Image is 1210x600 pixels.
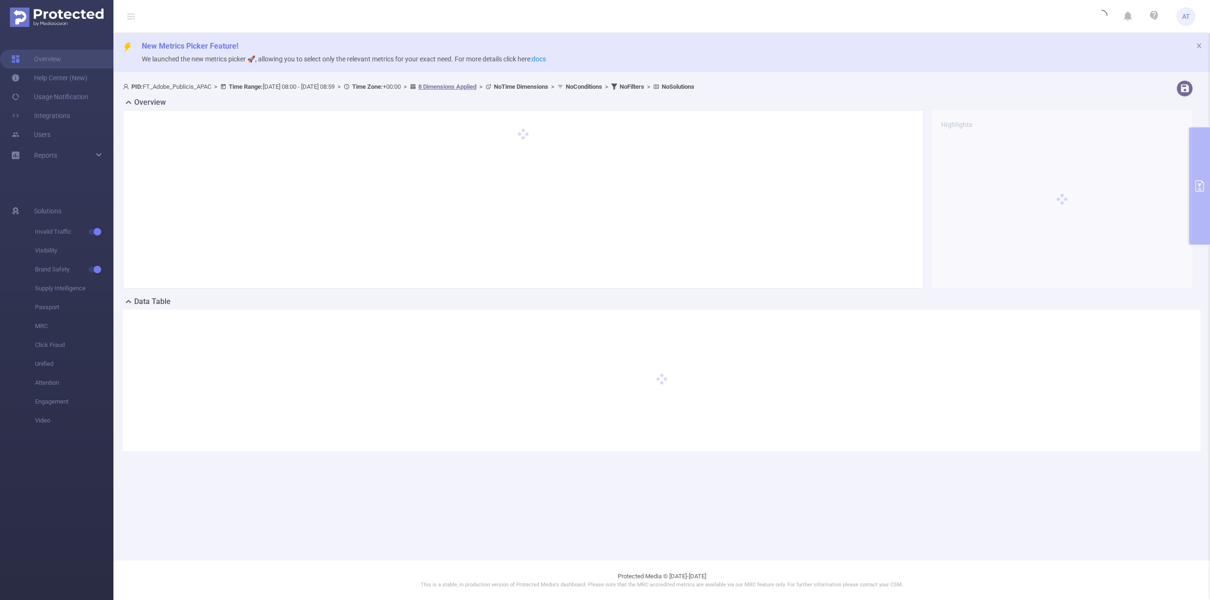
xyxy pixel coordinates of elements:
span: New Metrics Picker Feature! [142,42,238,51]
a: Help Center (New) [11,68,87,87]
i: icon: user [123,84,131,90]
span: Solutions [34,202,61,220]
a: Reports [34,146,57,165]
span: > [644,83,653,90]
u: 8 Dimensions Applied [418,83,476,90]
span: We launched the new metrics picker 🚀, allowing you to select only the relevant metrics for your e... [142,55,546,63]
span: Engagement [35,392,113,411]
span: Attention [35,373,113,392]
a: Usage Notification [11,87,88,106]
a: Overview [11,50,61,68]
span: MRC [35,317,113,336]
span: Invalid Traffic [35,222,113,241]
a: Integrations [11,106,70,125]
h2: Data Table [134,296,171,307]
span: Brand Safety [35,260,113,279]
span: > [476,83,485,90]
b: PID: [131,83,143,90]
span: Passport [35,298,113,317]
span: > [335,83,344,90]
i: icon: loading [1096,10,1107,23]
span: Unified [35,355,113,373]
b: No Time Dimensions [494,83,548,90]
span: Video [35,411,113,430]
span: Visibility [35,241,113,260]
i: icon: thunderbolt [123,42,132,52]
a: Users [11,125,51,144]
b: No Conditions [566,83,602,90]
footer: Protected Media © [DATE]-[DATE] [113,560,1210,600]
img: Protected Media [10,8,104,27]
span: > [401,83,410,90]
span: Click Fraud [35,336,113,355]
span: > [211,83,220,90]
span: Reports [34,152,57,159]
b: No Filters [620,83,644,90]
button: icon: close [1196,41,1202,51]
b: Time Zone: [352,83,383,90]
span: Supply Intelligence [35,279,113,298]
p: This is a stable, in production version of Protected Media's dashboard. Please note that the MRC ... [137,581,1186,589]
b: Time Range: [229,83,263,90]
span: > [548,83,557,90]
span: FT_Adobe_Publicis_APAC [DATE] 08:00 - [DATE] 08:59 +00:00 [123,83,694,90]
h2: Overview [134,97,166,108]
i: icon: close [1196,42,1202,49]
span: > [602,83,611,90]
a: docs [532,55,546,63]
span: AT [1182,7,1190,26]
b: No Solutions [662,83,694,90]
